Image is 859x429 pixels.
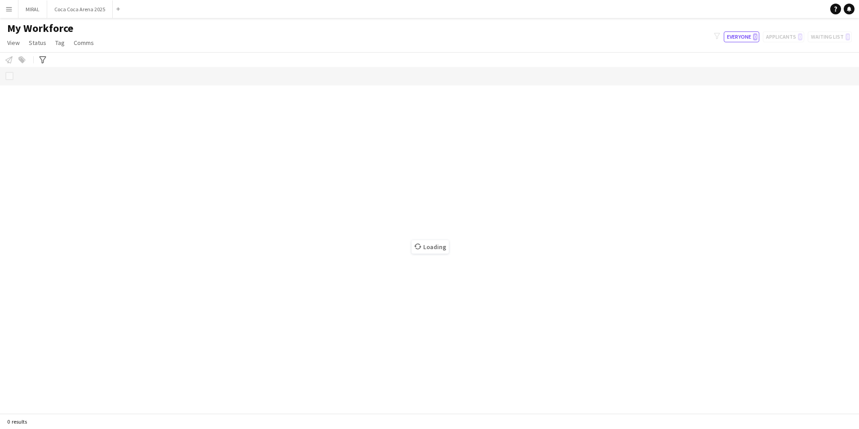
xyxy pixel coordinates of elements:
button: Coca Coca Arena 2025 [47,0,113,18]
span: My Workforce [7,22,73,35]
button: Everyone0 [724,31,759,42]
span: View [7,39,20,47]
span: Comms [74,39,94,47]
span: Tag [55,39,65,47]
span: Loading [412,240,449,254]
app-action-btn: Advanced filters [37,54,48,65]
a: Tag [52,37,68,49]
button: MIRAL [18,0,47,18]
a: View [4,37,23,49]
span: 0 [753,33,757,40]
a: Comms [70,37,97,49]
a: Status [25,37,50,49]
span: Status [29,39,46,47]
